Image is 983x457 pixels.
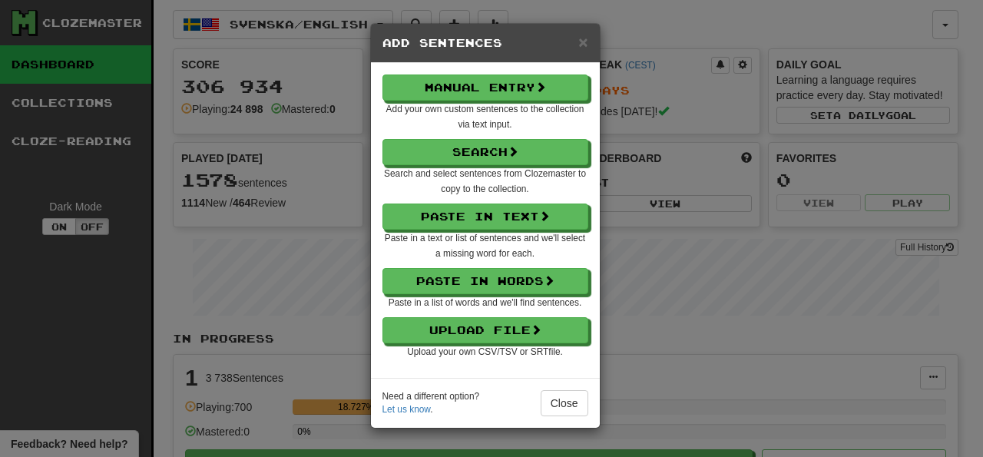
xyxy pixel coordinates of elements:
small: Need a different option? . [382,390,480,416]
button: Search [382,139,588,165]
small: Add your own custom sentences to the collection via text input. [386,104,584,130]
button: Close [541,390,588,416]
button: Upload File [382,317,588,343]
h5: Add Sentences [382,35,588,51]
button: Paste in Text [382,204,588,230]
a: Let us know [382,404,431,415]
button: Manual Entry [382,75,588,101]
small: Search and select sentences from Clozemaster to copy to the collection. [384,168,586,194]
small: Upload your own CSV/TSV or SRT file. [407,346,563,357]
small: Paste in a text or list of sentences and we'll select a missing word for each. [385,233,585,259]
button: Paste in Words [382,268,588,294]
span: × [578,33,587,51]
button: Close [578,34,587,50]
small: Paste in a list of words and we'll find sentences. [389,297,581,308]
